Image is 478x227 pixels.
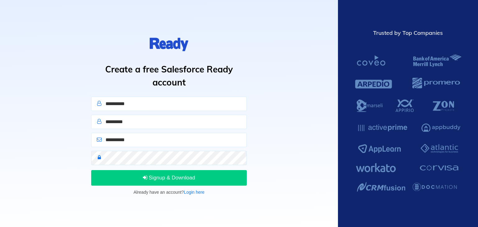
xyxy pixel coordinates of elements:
[354,48,462,198] img: Salesforce Ready Customers
[184,190,204,195] a: Login here
[91,189,247,196] p: Already have an account?
[89,63,249,89] h1: Create a free Salesforce Ready account
[91,170,247,186] button: Signup & Download
[354,29,462,37] div: Trusted by Top Companies
[143,175,195,181] span: Signup & Download
[150,36,188,53] img: logo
